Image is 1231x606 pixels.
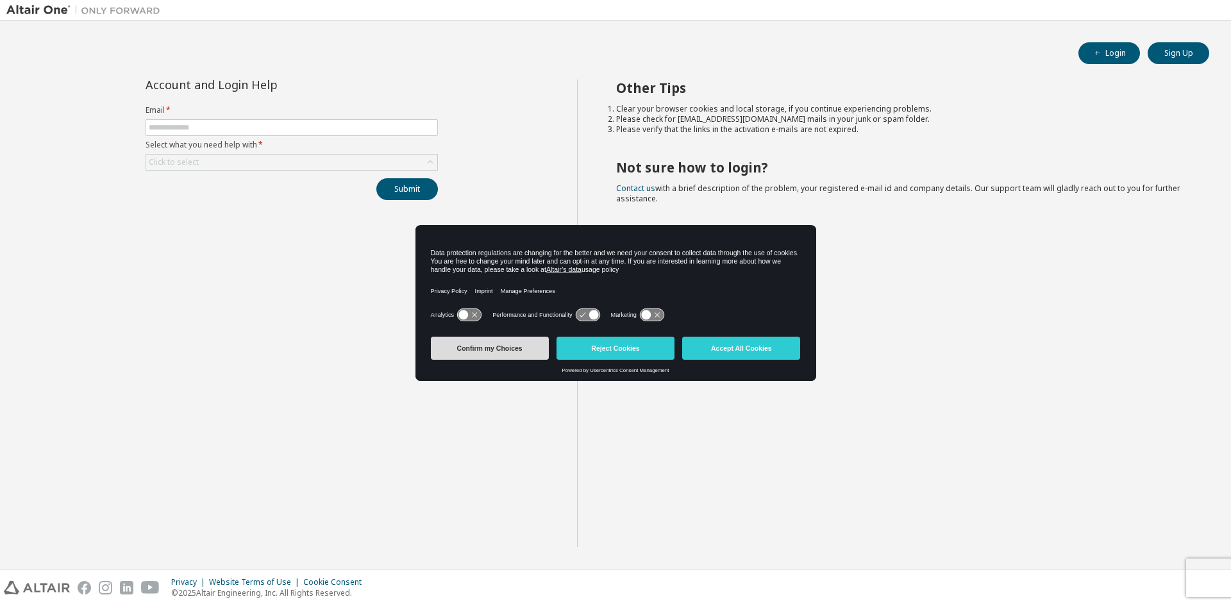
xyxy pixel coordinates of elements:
h2: Other Tips [616,80,1187,96]
li: Clear your browser cookies and local storage, if you continue experiencing problems. [616,104,1187,114]
li: Please verify that the links in the activation e-mails are not expired. [616,124,1187,135]
h2: Not sure how to login? [616,159,1187,176]
button: Sign Up [1148,42,1209,64]
li: Please check for [EMAIL_ADDRESS][DOMAIN_NAME] mails in your junk or spam folder. [616,114,1187,124]
img: instagram.svg [99,581,112,594]
img: linkedin.svg [120,581,133,594]
div: Click to select [146,155,437,170]
img: facebook.svg [78,581,91,594]
div: Click to select [149,157,199,167]
div: Cookie Consent [303,577,369,587]
a: Contact us [616,183,655,194]
img: Altair One [6,4,167,17]
img: altair_logo.svg [4,581,70,594]
div: Account and Login Help [146,80,380,90]
label: Select what you need help with [146,140,438,150]
img: youtube.svg [141,581,160,594]
span: with a brief description of the problem, your registered e-mail id and company details. Our suppo... [616,183,1180,204]
button: Login [1078,42,1140,64]
div: Privacy [171,577,209,587]
button: Submit [376,178,438,200]
div: Website Terms of Use [209,577,303,587]
p: © 2025 Altair Engineering, Inc. All Rights Reserved. [171,587,369,598]
label: Email [146,105,438,115]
